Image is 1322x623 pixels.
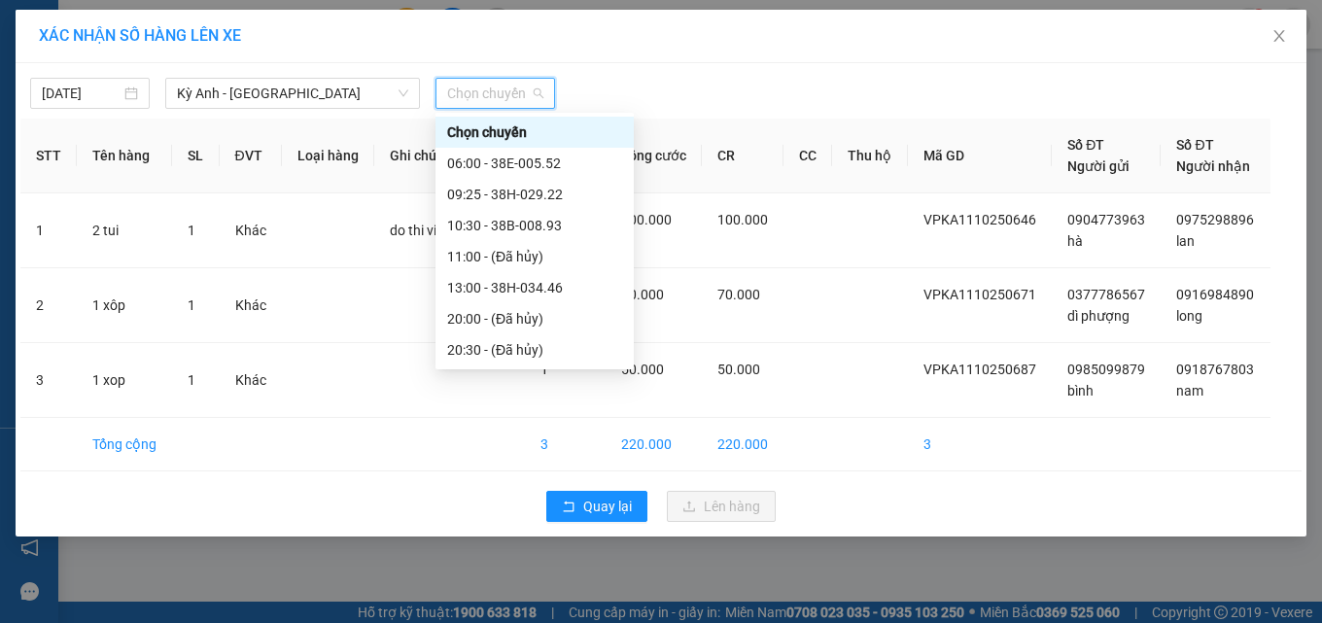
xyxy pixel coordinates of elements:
[1067,308,1130,324] span: dì phượng
[20,193,77,268] td: 1
[172,119,219,193] th: SL
[398,87,409,99] span: down
[702,418,783,471] td: 220.000
[1176,137,1213,153] span: Số ĐT
[1176,308,1202,324] span: long
[20,343,77,418] td: 3
[77,418,172,471] td: Tổng cộng
[188,223,195,238] span: 1
[1176,287,1254,302] span: 0916984890
[447,184,622,205] div: 09:25 - 38H-029.22
[447,339,622,361] div: 20:30 - (Đã hủy)
[10,10,117,117] img: logo.jpg
[77,193,172,268] td: 2 tui
[546,491,647,522] button: rollbackQuay lại
[717,212,768,227] span: 100.000
[42,83,121,104] input: 11/10/2025
[923,287,1036,302] span: VPKA1110250671
[390,223,508,238] span: do thi viet hà 16h18
[447,79,543,108] span: Chọn chuyến
[1067,383,1094,398] span: bình
[908,418,1052,471] td: 3
[220,119,282,193] th: ĐVT
[621,212,672,227] span: 100.000
[606,418,702,471] td: 220.000
[220,343,282,418] td: Khác
[606,119,702,193] th: Tổng cước
[1067,137,1104,153] span: Số ĐT
[1067,212,1145,227] span: 0904773963
[923,212,1036,227] span: VPKA1110250646
[10,144,214,171] li: In ngày: 21:11 11/10
[832,119,907,193] th: Thu hộ
[447,215,622,236] div: 10:30 - 38B-008.93
[562,500,575,515] span: rollback
[717,287,760,302] span: 70.000
[1176,383,1203,398] span: nam
[540,362,548,377] span: 1
[667,491,776,522] button: uploadLên hàng
[1067,158,1130,174] span: Người gửi
[1176,158,1250,174] span: Người nhận
[717,362,760,377] span: 50.000
[435,117,634,148] div: Chọn chuyến
[20,268,77,343] td: 2
[77,268,172,343] td: 1 xôp
[447,121,622,143] div: Chọn chuyến
[1271,28,1287,44] span: close
[447,277,622,298] div: 13:00 - 38H-034.46
[39,26,241,45] span: XÁC NHẬN SỐ HÀNG LÊN XE
[10,117,214,144] li: [PERSON_NAME]
[783,119,832,193] th: CC
[583,496,632,517] span: Quay lại
[1176,362,1254,377] span: 0918767803
[1252,10,1306,64] button: Close
[1176,233,1195,249] span: lan
[1067,362,1145,377] span: 0985099879
[188,372,195,388] span: 1
[77,119,172,193] th: Tên hàng
[908,119,1052,193] th: Mã GD
[621,287,664,302] span: 70.000
[220,268,282,343] td: Khác
[447,246,622,267] div: 11:00 - (Đã hủy)
[77,343,172,418] td: 1 xop
[282,119,374,193] th: Loại hàng
[20,119,77,193] th: STT
[621,362,664,377] span: 50.000
[374,119,524,193] th: Ghi chú
[923,362,1036,377] span: VPKA1110250687
[702,119,783,193] th: CR
[447,153,622,174] div: 06:00 - 38E-005.52
[220,193,282,268] td: Khác
[177,79,408,108] span: Kỳ Anh - Hà Nội
[447,308,622,329] div: 20:00 - (Đã hủy)
[525,418,606,471] td: 3
[1067,287,1145,302] span: 0377786567
[1176,212,1254,227] span: 0975298896
[188,297,195,313] span: 1
[1067,233,1083,249] span: hà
